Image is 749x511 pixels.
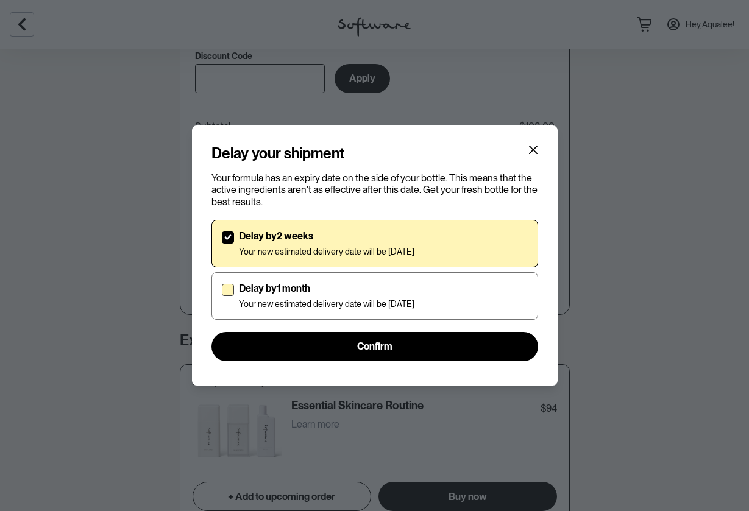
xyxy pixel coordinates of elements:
[211,145,344,163] h4: Delay your shipment
[211,172,538,208] p: Your formula has an expiry date on the side of your bottle. This means that the active ingredient...
[239,247,414,257] p: Your new estimated delivery date will be [DATE]
[239,230,414,242] p: Delay by 2 weeks
[239,283,414,294] p: Delay by 1 month
[357,340,392,352] span: Confirm
[524,140,543,160] button: Close
[211,332,538,361] button: Confirm
[239,299,414,309] p: Your new estimated delivery date will be [DATE]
